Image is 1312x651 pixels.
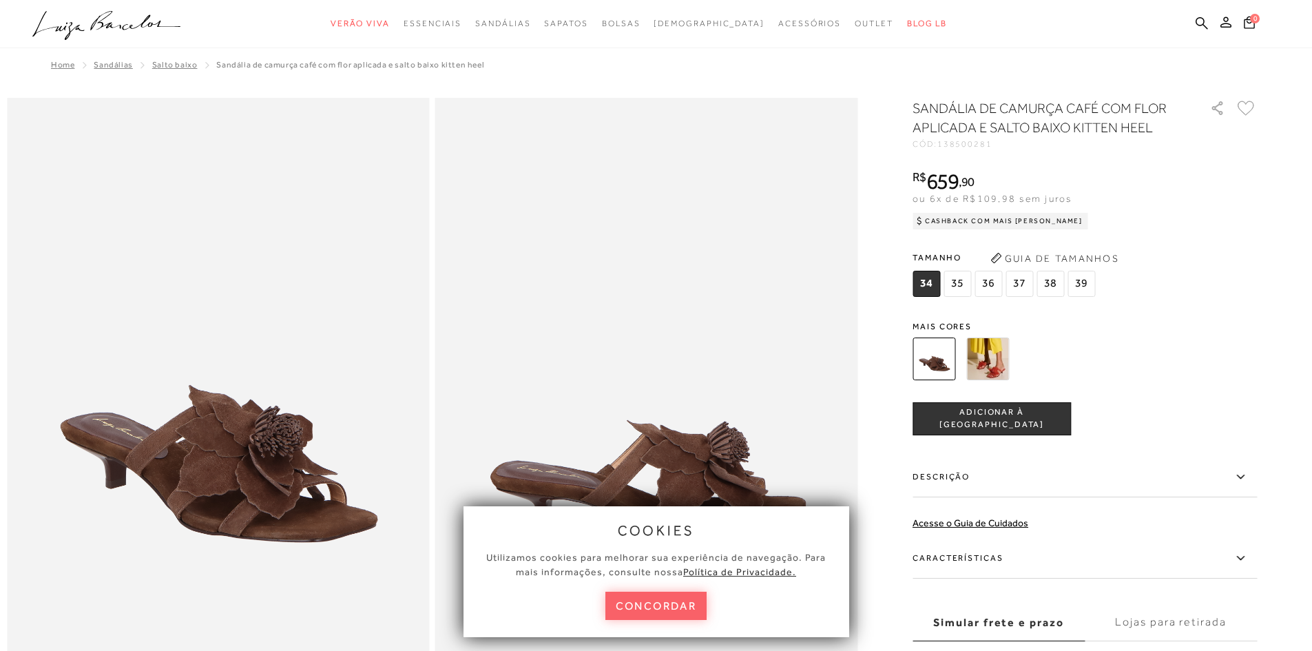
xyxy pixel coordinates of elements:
a: categoryNavScreenReaderText [475,11,530,37]
a: categoryNavScreenReaderText [544,11,587,37]
span: 138500281 [937,139,992,149]
span: 35 [944,271,971,297]
a: categoryNavScreenReaderText [331,11,390,37]
button: ADICIONAR À [GEOGRAPHIC_DATA] [913,402,1071,435]
a: categoryNavScreenReaderText [778,11,841,37]
a: BLOG LB [907,11,947,37]
a: Home [51,60,74,70]
span: 39 [1068,271,1095,297]
span: Mais cores [913,322,1257,331]
span: [DEMOGRAPHIC_DATA] [654,19,764,28]
span: 34 [913,271,940,297]
a: noSubCategoriesText [654,11,764,37]
span: 659 [926,169,959,194]
label: Simular frete e prazo [913,604,1085,641]
span: Sapatos [544,19,587,28]
span: Bolsas [602,19,641,28]
div: CÓD: [913,140,1188,148]
a: Acesse o Guia de Cuidados [913,517,1028,528]
label: Lojas para retirada [1085,604,1257,641]
span: SANDÁLIA DE CAMURÇA CAFÉ COM FLOR APLICADA E SALTO BAIXO KITTEN HEEL [216,60,484,70]
button: 0 [1240,15,1259,34]
label: Descrição [913,457,1257,497]
span: 36 [975,271,1002,297]
span: Acessórios [778,19,841,28]
span: ou 6x de R$109,98 sem juros [913,193,1072,204]
button: Guia de Tamanhos [986,247,1123,269]
span: 90 [961,174,975,189]
span: 37 [1006,271,1033,297]
span: 38 [1037,271,1064,297]
span: Essenciais [404,19,461,28]
label: Características [913,539,1257,579]
h1: SANDÁLIA DE CAMURÇA CAFÉ COM FLOR APLICADA E SALTO BAIXO KITTEN HEEL [913,99,1171,137]
img: SANDÁLIA DE CAMURÇA VERMELHO CAIENA COM FLOR APLICADA E SALTO BAIXO KITTEN HEEL [966,338,1009,380]
button: concordar [605,592,707,620]
i: R$ [913,171,926,183]
a: categoryNavScreenReaderText [404,11,461,37]
span: Verão Viva [331,19,390,28]
span: ADICIONAR À [GEOGRAPHIC_DATA] [913,406,1070,431]
span: Utilizamos cookies para melhorar sua experiência de navegação. Para mais informações, consulte nossa [486,552,826,577]
a: Salto Baixo [152,60,198,70]
span: Sandálias [475,19,530,28]
span: cookies [618,523,695,538]
a: Política de Privacidade. [683,566,796,577]
div: Cashback com Mais [PERSON_NAME] [913,213,1088,229]
span: Tamanho [913,247,1098,268]
a: categoryNavScreenReaderText [602,11,641,37]
span: Outlet [855,19,893,28]
i: , [959,176,975,188]
img: SANDÁLIA DE CAMURÇA CAFÉ COM FLOR APLICADA E SALTO BAIXO KITTEN HEEL [913,338,955,380]
span: 0 [1250,14,1260,23]
span: BLOG LB [907,19,947,28]
a: categoryNavScreenReaderText [855,11,893,37]
a: SANDÁLIAS [94,60,132,70]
